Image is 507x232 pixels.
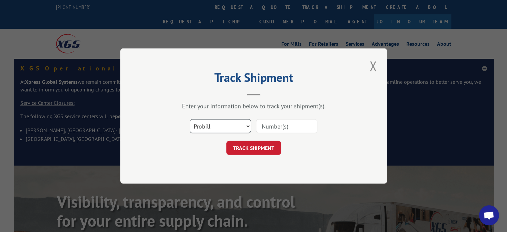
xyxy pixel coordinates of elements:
h2: Track Shipment [154,73,354,85]
input: Number(s) [256,119,317,133]
button: TRACK SHIPMENT [226,141,281,155]
button: Close modal [367,57,379,75]
div: Enter your information below to track your shipment(s). [154,102,354,110]
a: Open chat [479,205,499,225]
